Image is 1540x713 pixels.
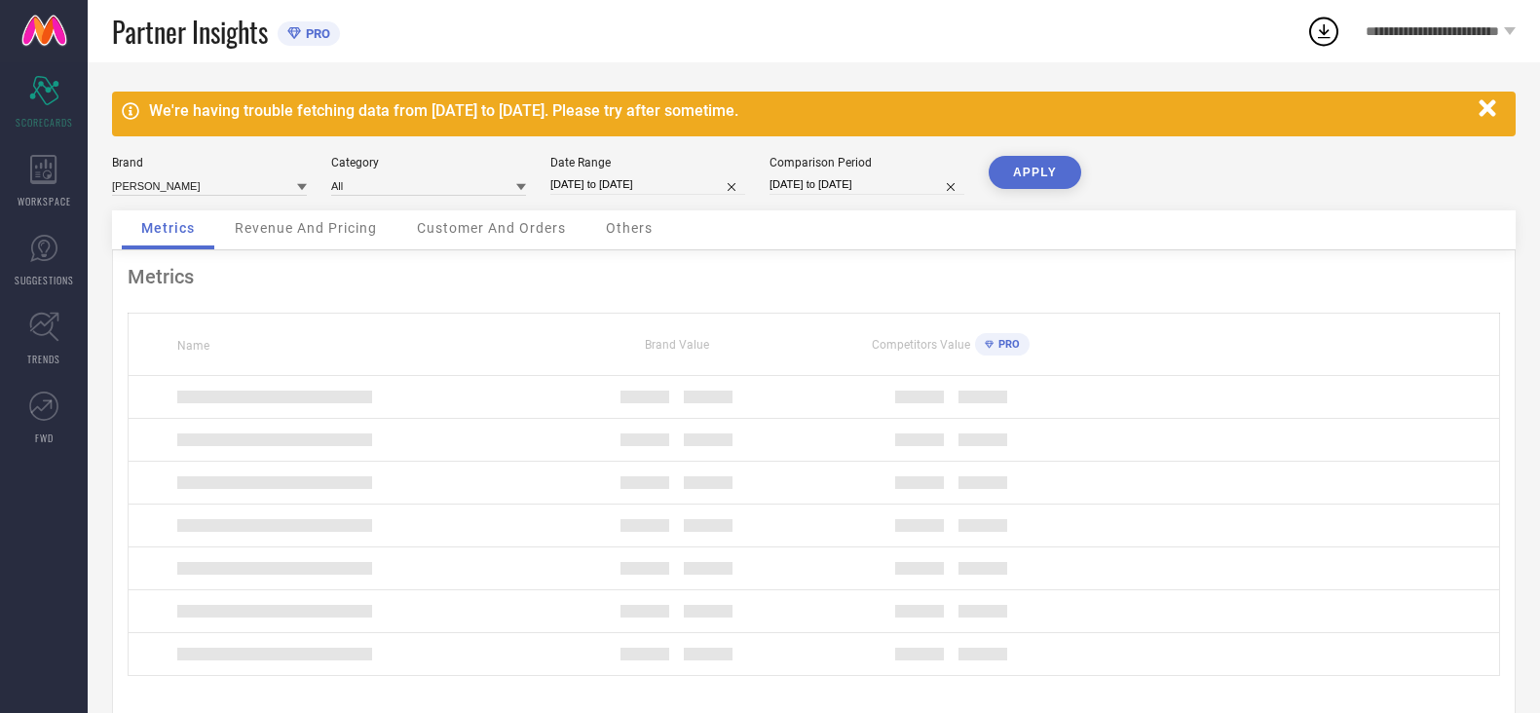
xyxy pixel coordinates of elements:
[550,174,745,195] input: Select date range
[141,220,195,236] span: Metrics
[177,339,209,353] span: Name
[989,156,1081,189] button: APPLY
[235,220,377,236] span: Revenue And Pricing
[18,194,71,208] span: WORKSPACE
[645,338,709,352] span: Brand Value
[1306,14,1341,49] div: Open download list
[606,220,653,236] span: Others
[27,352,60,366] span: TRENDS
[16,115,73,130] span: SCORECARDS
[872,338,970,352] span: Competitors Value
[331,156,526,169] div: Category
[301,26,330,41] span: PRO
[128,265,1500,288] div: Metrics
[770,174,964,195] input: Select comparison period
[112,12,268,52] span: Partner Insights
[417,220,566,236] span: Customer And Orders
[15,273,74,287] span: SUGGESTIONS
[149,101,1469,120] div: We're having trouble fetching data from [DATE] to [DATE]. Please try after sometime.
[112,156,307,169] div: Brand
[35,431,54,445] span: FWD
[770,156,964,169] div: Comparison Period
[994,338,1020,351] span: PRO
[550,156,745,169] div: Date Range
